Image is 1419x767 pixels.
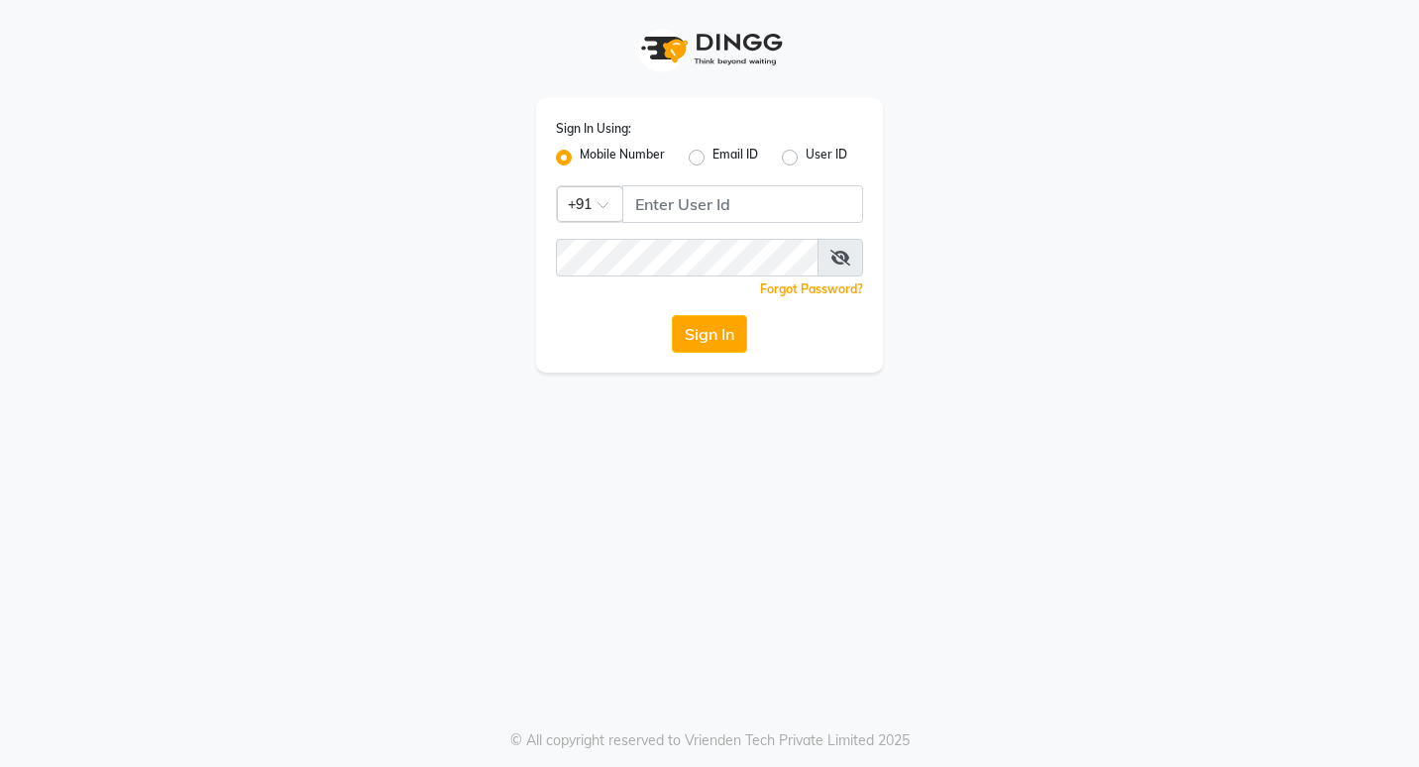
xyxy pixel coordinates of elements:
label: Email ID [712,146,758,169]
label: Mobile Number [580,146,665,169]
input: Username [556,239,819,276]
img: logo1.svg [630,20,789,78]
label: Sign In Using: [556,120,631,138]
input: Username [622,185,863,223]
button: Sign In [672,315,747,353]
label: User ID [806,146,847,169]
a: Forgot Password? [760,281,863,296]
